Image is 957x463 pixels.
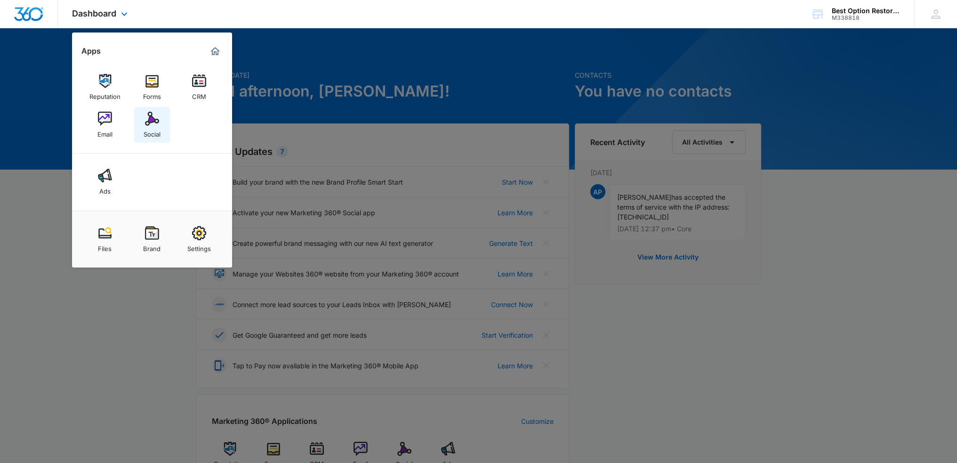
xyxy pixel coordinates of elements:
div: Forms [143,88,161,100]
a: Social [134,107,170,143]
a: Brand [134,221,170,257]
a: Marketing 360® Dashboard [208,44,223,59]
a: Files [87,221,123,257]
a: CRM [181,69,217,105]
div: Social [144,126,161,138]
div: CRM [192,88,206,100]
a: Email [87,107,123,143]
div: Files [98,240,112,252]
span: Dashboard [72,8,116,18]
div: account id [832,15,901,21]
a: Forms [134,69,170,105]
div: Brand [143,240,161,252]
h2: Apps [81,47,101,56]
div: account name [832,7,901,15]
div: Email [97,126,113,138]
a: Settings [181,221,217,257]
div: Settings [187,240,211,252]
div: Ads [99,183,111,195]
a: Ads [87,164,123,200]
div: Reputation [89,88,121,100]
a: Reputation [87,69,123,105]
